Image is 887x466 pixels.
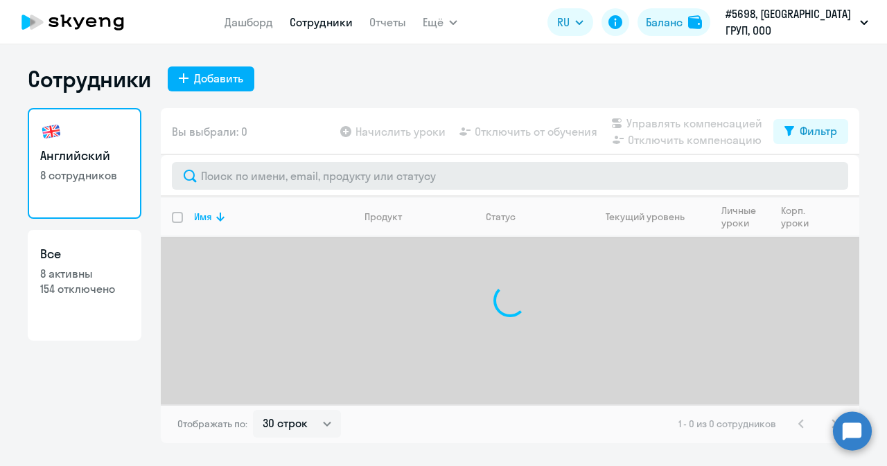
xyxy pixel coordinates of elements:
button: Добавить [168,66,254,91]
div: Имя [194,210,212,223]
a: Все8 активны154 отключено [28,230,141,341]
img: english [40,120,62,143]
button: #5698, [GEOGRAPHIC_DATA] ГРУП, ООО [719,6,875,39]
h3: Английский [40,147,129,165]
div: Текущий уровень [592,210,710,223]
p: 8 активны [40,266,129,281]
div: Имя [194,210,353,223]
span: 1 - 0 из 0 сотрудников [678,418,776,430]
div: Продукт [365,210,402,223]
div: Баланс [646,14,683,30]
div: Текущий уровень [606,210,685,223]
button: RU [547,8,593,36]
div: Фильтр [800,123,837,139]
div: Добавить [194,70,243,87]
span: Вы выбрали: 0 [172,123,247,140]
h3: Все [40,245,129,263]
button: Ещё [423,8,457,36]
div: Корп. уроки [781,204,820,229]
p: #5698, [GEOGRAPHIC_DATA] ГРУП, ООО [726,6,854,39]
span: RU [557,14,570,30]
button: Балансbalance [638,8,710,36]
div: Личные уроки [721,204,769,229]
input: Поиск по имени, email, продукту или статусу [172,162,848,190]
span: Отображать по: [177,418,247,430]
a: Английский8 сотрудников [28,108,141,219]
img: balance [688,15,702,29]
div: Статус [486,210,516,223]
h1: Сотрудники [28,65,151,93]
span: Ещё [423,14,443,30]
p: 154 отключено [40,281,129,296]
a: Сотрудники [290,15,353,29]
button: Фильтр [773,119,848,144]
p: 8 сотрудников [40,168,129,183]
a: Отчеты [369,15,406,29]
a: Дашборд [225,15,273,29]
